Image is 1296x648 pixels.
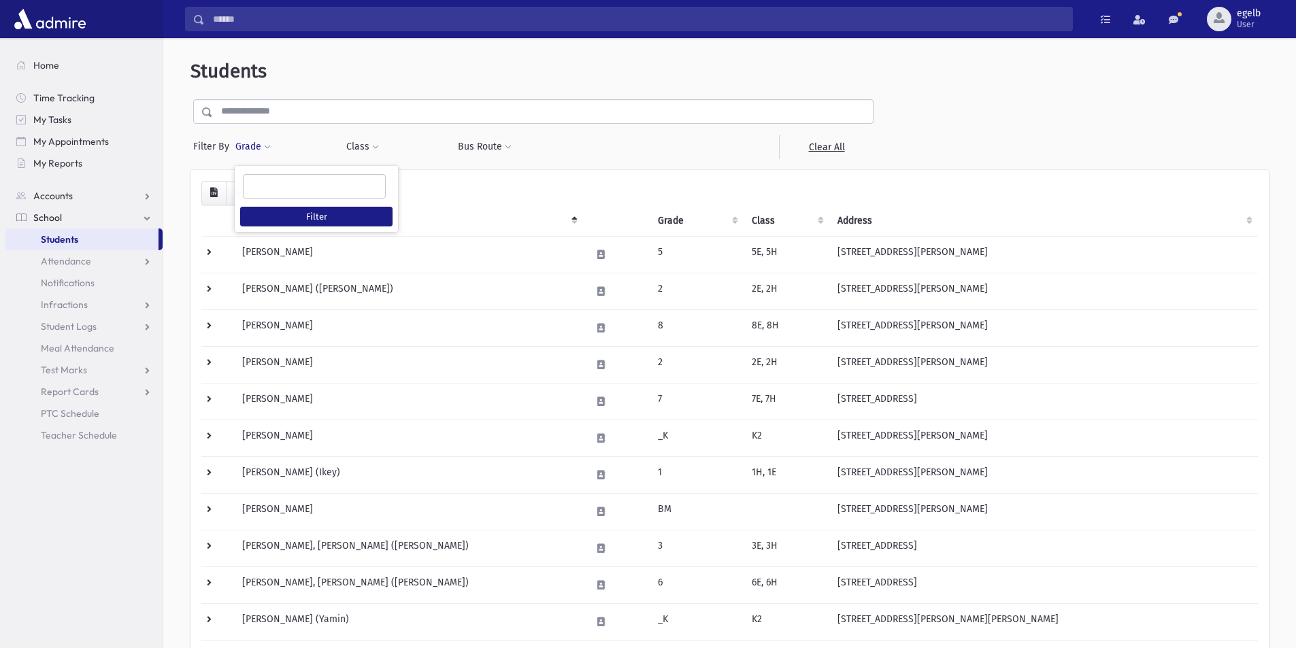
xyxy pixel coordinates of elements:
span: Meal Attendance [41,342,114,354]
th: Student: activate to sort column descending [234,205,583,237]
td: [PERSON_NAME] [234,420,583,456]
td: [STREET_ADDRESS][PERSON_NAME] [829,236,1258,273]
td: [PERSON_NAME] [234,236,583,273]
button: Bus Route [457,135,512,159]
td: [STREET_ADDRESS] [829,530,1258,566]
button: Grade [235,135,271,159]
td: [PERSON_NAME] [234,383,583,420]
a: Clear All [779,135,874,159]
a: My Tasks [5,109,163,131]
span: Time Tracking [33,92,95,104]
button: Filter [240,207,393,226]
td: 1H, 1E [744,456,829,493]
span: School [33,211,62,224]
button: Class [346,135,380,159]
span: My Reports [33,157,82,169]
td: 1 [650,456,744,493]
td: 2E, 2H [744,346,829,383]
td: [STREET_ADDRESS][PERSON_NAME][PERSON_NAME] [829,603,1258,640]
td: K2 [744,420,829,456]
td: [PERSON_NAME] [234,309,583,346]
a: Accounts [5,185,163,207]
td: 2E, 2H [744,273,829,309]
td: [STREET_ADDRESS][PERSON_NAME] [829,346,1258,383]
td: [STREET_ADDRESS][PERSON_NAME] [829,456,1258,493]
td: 2 [650,346,744,383]
a: My Reports [5,152,163,174]
td: 3 [650,530,744,566]
td: 6E, 6H [744,566,829,603]
a: PTC Schedule [5,403,163,424]
a: Infractions [5,294,163,316]
span: Filter By [193,139,235,154]
span: Teacher Schedule [41,429,117,441]
span: My Tasks [33,114,71,126]
td: [STREET_ADDRESS] [829,383,1258,420]
span: PTC Schedule [41,407,99,420]
th: Grade: activate to sort column ascending [650,205,744,237]
td: 3E, 3H [744,530,829,566]
td: [PERSON_NAME] [234,346,583,383]
span: My Appointments [33,135,109,148]
a: Report Cards [5,381,163,403]
span: Accounts [33,190,73,202]
td: 5 [650,236,744,273]
td: [PERSON_NAME] (Ikey) [234,456,583,493]
td: [PERSON_NAME], [PERSON_NAME] ([PERSON_NAME]) [234,530,583,566]
a: Attendance [5,250,163,272]
td: BM [650,493,744,530]
td: [STREET_ADDRESS] [829,566,1258,603]
span: Students [41,233,78,245]
td: [STREET_ADDRESS][PERSON_NAME] [829,309,1258,346]
td: [PERSON_NAME] ([PERSON_NAME]) [234,273,583,309]
td: 8E, 8H [744,309,829,346]
a: Student Logs [5,316,163,337]
td: 5E, 5H [744,236,829,273]
td: 6 [650,566,744,603]
td: 7 [650,383,744,420]
th: Class: activate to sort column ascending [744,205,829,237]
th: Address: activate to sort column ascending [829,205,1258,237]
td: [PERSON_NAME], [PERSON_NAME] ([PERSON_NAME]) [234,566,583,603]
td: [STREET_ADDRESS][PERSON_NAME] [829,273,1258,309]
a: School [5,207,163,228]
a: Students [5,228,159,250]
button: CSV [201,181,227,205]
td: [PERSON_NAME] [234,493,583,530]
td: 2 [650,273,744,309]
td: [STREET_ADDRESS][PERSON_NAME] [829,493,1258,530]
input: Search [205,7,1072,31]
a: Test Marks [5,359,163,381]
td: _K [650,420,744,456]
a: Time Tracking [5,87,163,109]
span: Notifications [41,277,95,289]
span: Test Marks [41,364,87,376]
td: K2 [744,603,829,640]
td: _K [650,603,744,640]
a: Notifications [5,272,163,294]
td: [PERSON_NAME] (Yamin) [234,603,583,640]
a: Home [5,54,163,76]
button: Print [226,181,253,205]
a: Teacher Schedule [5,424,163,446]
span: Attendance [41,255,91,267]
span: User [1237,19,1261,30]
span: egelb [1237,8,1261,19]
img: AdmirePro [11,5,89,33]
span: Report Cards [41,386,99,398]
td: 7E, 7H [744,383,829,420]
a: My Appointments [5,131,163,152]
td: [STREET_ADDRESS][PERSON_NAME] [829,420,1258,456]
span: Students [190,60,267,82]
span: Student Logs [41,320,97,332]
span: Home [33,59,59,71]
span: Infractions [41,299,88,311]
a: Meal Attendance [5,337,163,359]
td: 8 [650,309,744,346]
